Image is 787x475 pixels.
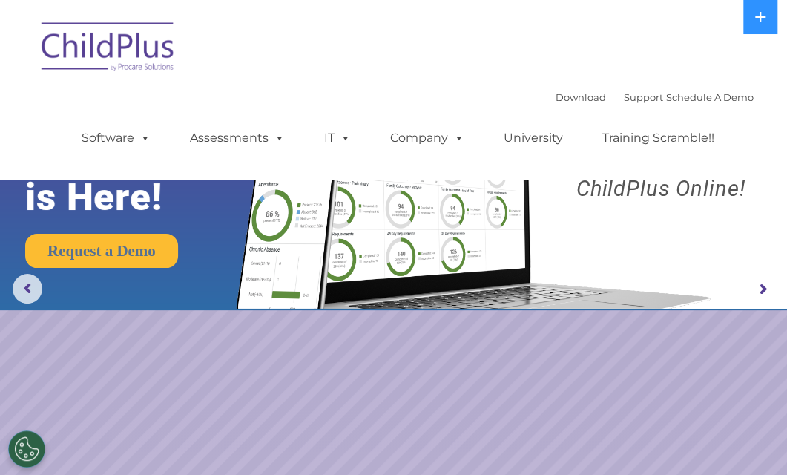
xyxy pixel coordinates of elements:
a: Schedule A Demo [666,91,754,103]
a: IT [309,123,366,153]
rs-layer: Boost your productivity and streamline your success in ChildPlus Online! [544,99,777,199]
a: Company [375,123,479,153]
font: | [556,91,754,103]
a: Support [624,91,663,103]
a: Software [67,123,165,153]
a: Assessments [175,123,300,153]
a: Request a Demo [25,234,178,268]
a: University [489,123,578,153]
button: Cookies Settings [8,430,45,468]
a: Training Scramble!! [587,123,729,153]
img: ChildPlus by Procare Solutions [34,12,182,86]
a: Download [556,91,606,103]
